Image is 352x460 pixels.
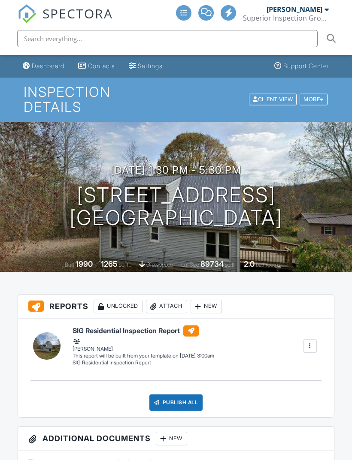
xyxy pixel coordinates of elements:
span: Built [65,262,74,268]
div: New [191,300,222,313]
div: Publish All [149,394,203,411]
a: Client View [248,96,299,102]
div: Attach [146,300,187,313]
h3: Reports [18,295,334,319]
div: Dashboard [32,62,64,69]
h3: Additional Documents [18,427,334,451]
h1: Inspection Details [24,84,328,114]
span: SPECTORA [42,4,113,22]
span: Lot Size [181,262,199,268]
a: Dashboard [19,58,68,74]
div: 1265 [101,259,118,268]
div: 1990 [76,259,93,268]
div: SIG Residential Inspection Report [73,359,214,367]
span: sq. ft. [119,262,131,268]
span: bathrooms [256,262,280,268]
input: Search everything... [17,30,318,47]
img: The Best Home Inspection Software - Spectora [18,4,36,23]
a: Support Center [271,58,333,74]
div: New [156,432,187,445]
h6: SIG Residential Inspection Report [73,325,214,337]
div: 89734 [200,259,224,268]
div: Client View [249,94,297,105]
h1: [STREET_ADDRESS] [GEOGRAPHIC_DATA] [70,184,282,229]
div: Unlocked [94,300,143,313]
div: [PERSON_NAME] [73,337,214,352]
a: SPECTORA [18,12,113,30]
span: sq.ft. [225,262,236,268]
div: This report will be built from your template on [DATE] 3:00am [73,352,214,359]
span: crawlspace [146,262,173,268]
div: Support Center [283,62,329,69]
div: More [300,94,328,105]
a: Contacts [75,58,118,74]
div: [PERSON_NAME] [267,5,322,14]
div: Settings [138,62,163,69]
a: Settings [125,58,166,74]
div: Superior Inspection Group [243,14,329,22]
div: Contacts [88,62,115,69]
div: 2.0 [244,259,255,268]
h3: [DATE] 1:30 pm - 5:30 pm [111,164,241,176]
